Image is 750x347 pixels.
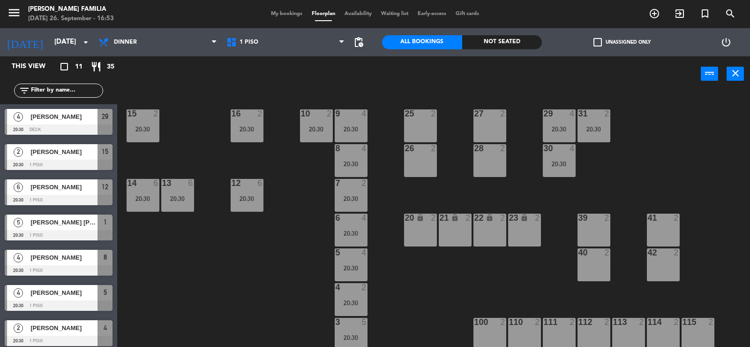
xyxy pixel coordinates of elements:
[14,324,23,333] span: 2
[30,147,97,157] span: [PERSON_NAME]
[14,253,23,262] span: 4
[509,214,510,222] div: 23
[257,109,263,118] div: 2
[14,218,23,227] span: 5
[361,214,367,222] div: 4
[451,214,459,222] i: lock
[231,195,263,202] div: 20:30
[307,11,340,16] span: Floorplan
[382,35,462,49] div: All Bookings
[107,62,114,72] span: 35
[604,109,610,118] div: 2
[7,6,21,23] button: menu
[301,109,301,118] div: 10
[104,322,107,333] span: 4
[114,39,137,46] span: Dinner
[257,179,263,187] div: 6
[75,62,82,72] span: 11
[104,252,107,263] span: 8
[639,318,645,326] div: 2
[431,214,436,222] div: 2
[335,334,367,341] div: 20:30
[376,11,413,16] span: Waiting list
[240,39,258,46] span: 1 PISO
[361,179,367,187] div: 2
[30,217,97,227] span: [PERSON_NAME] [PERSON_NAME]
[535,318,540,326] div: 2
[7,6,21,20] i: menu
[14,112,23,122] span: 4
[30,85,103,96] input: Filter by name...
[570,144,575,153] div: 4
[361,318,367,326] div: 5
[648,318,648,326] div: 114
[413,11,451,16] span: Early-access
[153,109,159,118] div: 2
[708,318,714,326] div: 2
[353,37,364,48] span: pending_actions
[30,323,97,333] span: [PERSON_NAME]
[520,214,528,222] i: lock
[14,147,23,157] span: 2
[405,144,405,153] div: 26
[59,61,70,72] i: crop_square
[30,182,97,192] span: [PERSON_NAME]
[335,300,367,306] div: 20:30
[361,248,367,257] div: 4
[30,288,97,298] span: [PERSON_NAME]
[361,144,367,153] div: 4
[509,318,510,326] div: 110
[127,126,159,132] div: 20:30
[604,248,610,257] div: 2
[674,214,679,222] div: 2
[462,35,542,49] div: Not seated
[674,318,679,326] div: 2
[162,179,163,187] div: 13
[327,109,332,118] div: 2
[486,214,494,222] i: lock
[104,216,107,228] span: 1
[188,179,194,187] div: 6
[604,318,610,326] div: 2
[104,287,107,298] span: 5
[28,5,114,14] div: [PERSON_NAME] FAMILIA
[431,109,436,118] div: 2
[335,265,367,271] div: 20:30
[451,11,484,16] span: Gift cards
[577,126,610,132] div: 20:30
[335,195,367,202] div: 20:30
[593,38,651,46] label: Unassigned only
[648,214,648,222] div: 41
[335,126,367,132] div: 20:30
[500,318,506,326] div: 2
[699,8,711,19] i: turned_in_not
[102,146,108,157] span: 15
[720,37,732,48] i: power_settings_new
[674,8,685,19] i: exit_to_app
[102,181,108,193] span: 12
[340,11,376,16] span: Availability
[361,283,367,292] div: 2
[648,248,648,257] div: 42
[701,67,718,81] button: power_input
[28,14,114,23] div: [DATE] 26. September - 16:53
[335,230,367,237] div: 20:30
[266,11,307,16] span: My bookings
[161,195,194,202] div: 20:30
